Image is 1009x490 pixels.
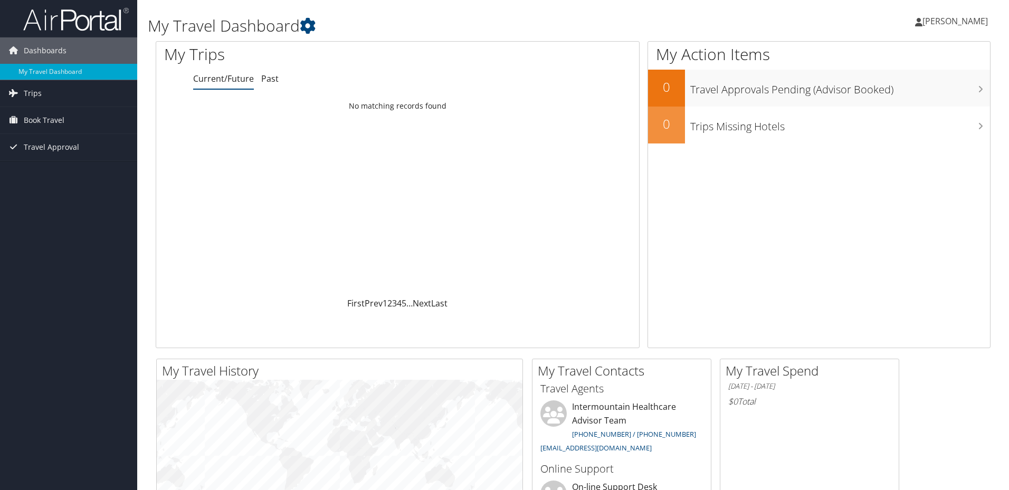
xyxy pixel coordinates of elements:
h2: My Travel Contacts [538,362,711,380]
a: Current/Future [193,73,254,84]
span: [PERSON_NAME] [922,15,988,27]
a: 0Trips Missing Hotels [648,107,990,143]
a: Prev [365,297,383,309]
a: Next [413,297,431,309]
a: 0Travel Approvals Pending (Advisor Booked) [648,70,990,107]
a: Past [261,73,279,84]
h3: Travel Approvals Pending (Advisor Booked) [690,77,990,97]
h1: My Trips [164,43,430,65]
span: Trips [24,80,42,107]
h3: Trips Missing Hotels [690,114,990,134]
span: Book Travel [24,107,64,133]
a: 2 [387,297,392,309]
h1: My Travel Dashboard [148,15,715,37]
h6: [DATE] - [DATE] [728,381,891,391]
span: Dashboards [24,37,66,64]
a: [PHONE_NUMBER] / [PHONE_NUMBER] [572,429,696,439]
a: 1 [383,297,387,309]
img: airportal-logo.png [23,7,129,32]
a: 3 [392,297,397,309]
a: 4 [397,297,402,309]
a: [PERSON_NAME] [915,5,998,37]
a: Last [431,297,448,309]
h3: Travel Agents [540,381,703,396]
h2: My Travel History [162,362,522,380]
h2: 0 [648,78,685,96]
span: … [406,297,413,309]
li: Intermountain Healthcare Advisor Team [535,400,708,457]
a: First [347,297,365,309]
span: $0 [728,396,738,407]
span: Travel Approval [24,134,79,160]
h1: My Action Items [648,43,990,65]
h3: Online Support [540,462,703,476]
td: No matching records found [156,97,639,116]
a: 5 [402,297,406,309]
h2: My Travel Spend [726,362,899,380]
a: [EMAIL_ADDRESS][DOMAIN_NAME] [540,443,652,453]
h2: 0 [648,115,685,133]
h6: Total [728,396,891,407]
